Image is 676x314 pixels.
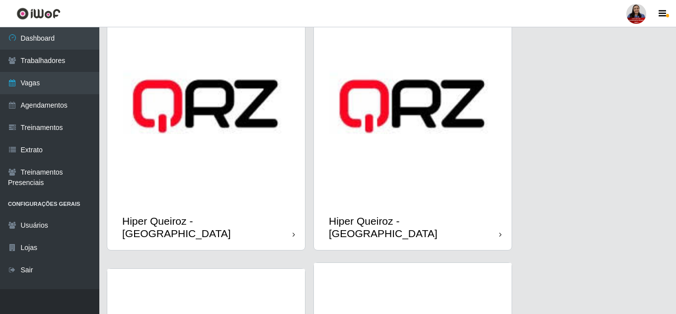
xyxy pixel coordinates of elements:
div: Hiper Queiroz - [GEOGRAPHIC_DATA] [122,215,293,240]
img: cardImg [314,7,512,205]
img: CoreUI Logo [16,7,61,20]
a: Hiper Queiroz - [GEOGRAPHIC_DATA] [107,7,305,250]
a: Hiper Queiroz - [GEOGRAPHIC_DATA] [314,7,512,250]
img: cardImg [107,7,305,205]
div: Hiper Queiroz - [GEOGRAPHIC_DATA] [329,215,499,240]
